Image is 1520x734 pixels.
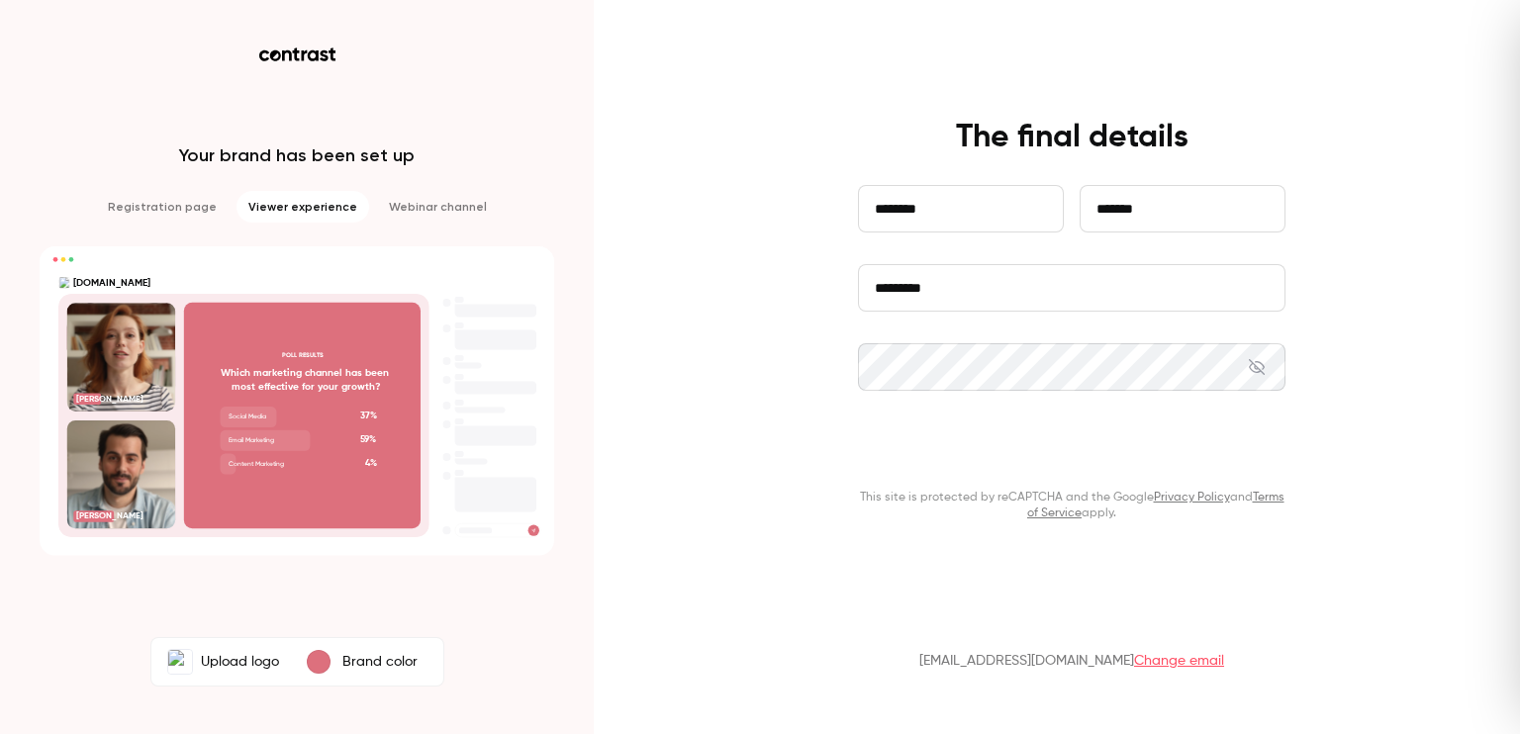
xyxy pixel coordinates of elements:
[919,651,1224,671] p: [EMAIL_ADDRESS][DOMAIN_NAME]
[342,652,418,672] p: Brand color
[96,191,229,223] li: Registration page
[377,191,499,223] li: Webinar channel
[237,191,369,223] li: Viewer experience
[291,642,439,682] button: Brand color
[1154,492,1230,504] a: Privacy Policy
[1134,654,1224,668] a: Change email
[858,490,1285,521] p: This site is protected by reCAPTCHA and the Google and apply.
[179,143,415,167] p: Your brand has been set up
[956,118,1188,157] h4: The final details
[168,650,192,674] img: AMT.Group
[155,642,291,682] label: AMT.GroupUpload logo
[858,426,1285,474] button: Continue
